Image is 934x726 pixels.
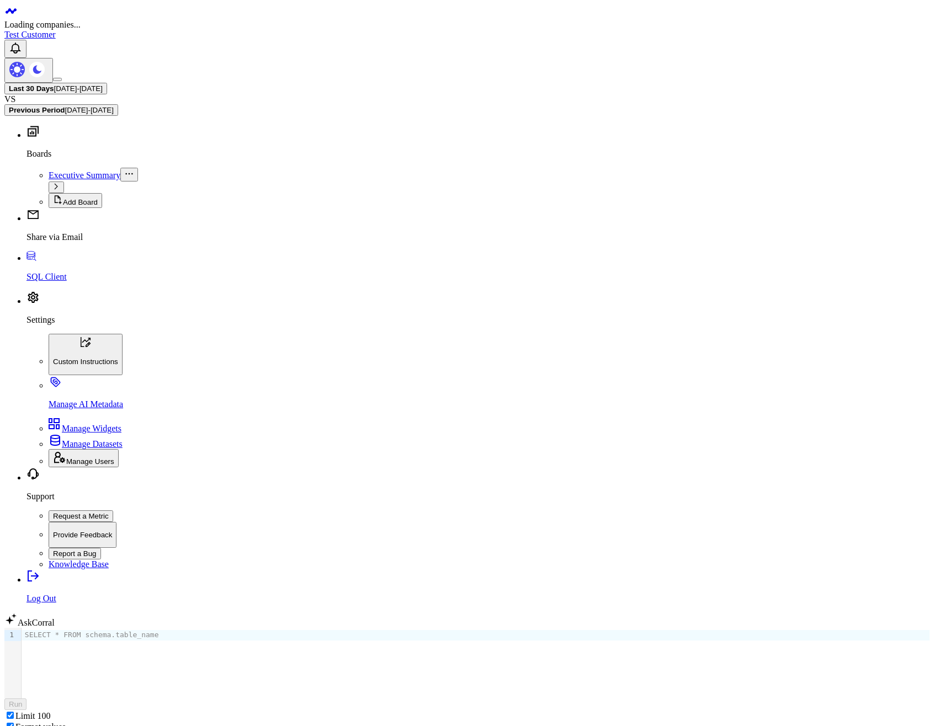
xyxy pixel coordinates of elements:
[49,522,116,548] button: Provide Feedback
[49,193,102,208] button: Add Board
[54,84,103,93] span: [DATE] - [DATE]
[4,630,15,641] div: 1
[49,399,930,409] p: Manage AI Metadata
[9,106,65,114] b: Previous Period
[15,711,51,720] label: Limit 100
[26,594,930,604] p: Log Out
[65,106,113,114] span: [DATE] - [DATE]
[9,84,54,93] b: Last 30 Days
[49,381,930,409] a: Manage AI Metadata
[49,449,119,467] button: Manage Users
[4,104,118,116] button: Previous Period[DATE]-[DATE]
[49,548,101,559] button: Report a Bug
[49,439,123,449] a: Manage Datasets
[26,232,930,242] p: Share via Email
[53,357,118,366] p: Custom Instructions
[4,83,107,94] button: Last 30 Days[DATE]-[DATE]
[49,510,113,522] button: Request a Metric
[62,439,123,449] span: Manage Datasets
[49,424,121,433] a: Manage Widgets
[49,334,123,375] button: Custom Instructions
[49,170,120,180] a: Executive Summary
[66,457,114,466] span: Manage Users
[62,424,121,433] span: Manage Widgets
[4,94,930,104] div: VS
[53,531,112,539] p: Provide Feedback
[26,253,930,282] a: SQL Client
[4,618,55,627] a: AskCorral
[4,698,26,710] button: Run
[49,559,109,569] a: Knowledge Base
[4,30,56,39] a: Test Customer
[26,272,930,282] p: SQL Client
[26,575,930,604] a: Log Out
[4,20,930,30] div: Loading companies...
[26,315,930,325] p: Settings
[26,492,930,501] p: Support
[26,149,930,159] p: Boards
